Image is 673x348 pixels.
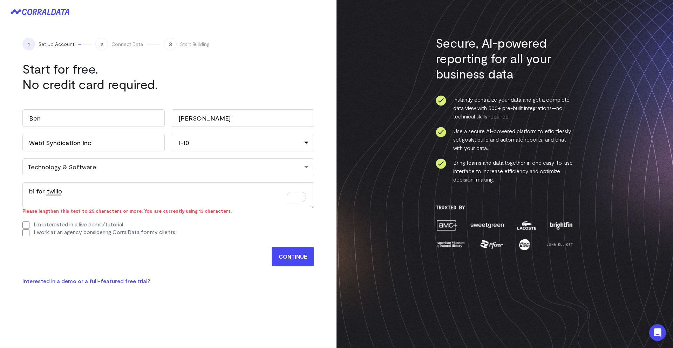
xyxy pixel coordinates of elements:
textarea: To enrich screen reader interactions, please activate Accessibility in Grammarly extension settings [22,182,314,208]
div: Technology & Software [28,163,309,171]
li: Bring teams and data together in one easy-to-use interface to increase efficiency and optimize de... [436,158,574,184]
input: Company Name [22,134,165,151]
li: Instantly centralize your data and get a complete data view with 500+ pre-built integrations—no t... [436,95,574,121]
h3: Trusted By [436,205,574,210]
label: I work at an agency considering CorralData for my clients [34,228,175,235]
span: 2 [95,38,108,50]
span: Connect Data [111,41,143,48]
div: Open Intercom Messenger [649,324,666,341]
a: Interested in a demo or a full-featured free trial? [22,278,150,284]
label: I'm interested in a live demo/tutorial [34,221,123,227]
input: First Name [22,109,165,127]
li: Use a secure AI-powered platform to effortlessly set goals, build and automate reports, and chat ... [436,127,574,152]
h1: Start for free. No credit card required. [22,61,205,92]
input: Last Name [172,109,314,127]
span: 3 [164,38,177,50]
div: Please lengthen this text to 25 characters or more. You are currently using 13 characters. [22,208,314,214]
div: 1-10 [172,134,314,151]
span: Start Building [180,41,210,48]
span: Set Up Account [39,41,74,48]
h3: Secure, AI-powered reporting for all your business data [436,35,574,81]
input: CONTINUE [272,247,314,266]
span: 1 [22,38,35,50]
